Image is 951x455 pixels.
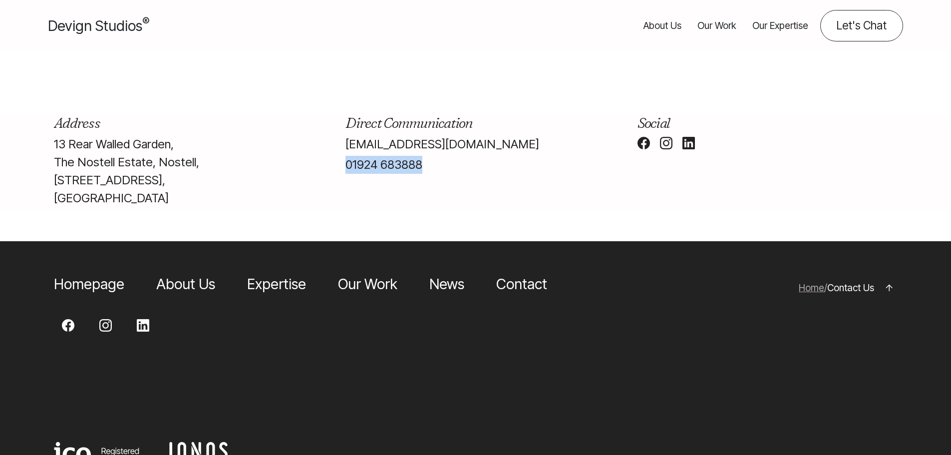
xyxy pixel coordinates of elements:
a: Contact us about your project [820,10,903,41]
span: Devign Studios [48,17,149,34]
a: About Us [643,10,681,41]
a: Devign Studios® Homepage [48,15,149,36]
sup: ® [142,15,149,28]
a: Our Expertise [752,10,808,41]
a: Our Work [697,10,736,41]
